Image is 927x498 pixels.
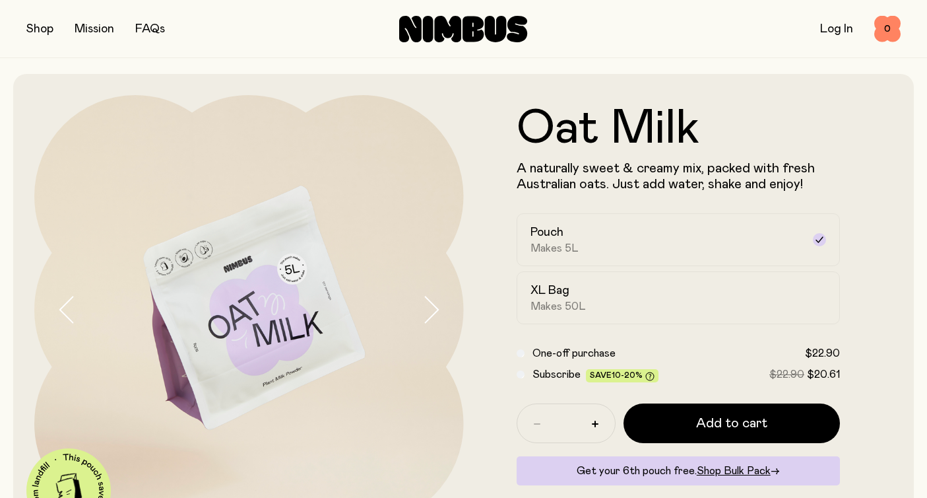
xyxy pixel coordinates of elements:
a: Shop Bulk Pack→ [697,466,780,476]
h2: XL Bag [530,283,569,299]
span: Makes 50L [530,300,586,313]
a: FAQs [135,23,165,35]
p: A naturally sweet & creamy mix, packed with fresh Australian oats. Just add water, shake and enjoy! [517,160,841,192]
a: Mission [75,23,114,35]
span: Save [590,371,655,381]
span: Shop Bulk Pack [697,466,771,476]
h1: Oat Milk [517,105,841,153]
span: $22.90 [805,348,840,359]
span: 10-20% [612,371,643,379]
button: 0 [874,16,901,42]
span: Add to cart [696,414,767,433]
a: Log In [820,23,853,35]
span: Subscribe [532,369,581,380]
span: Makes 5L [530,242,579,255]
span: $22.90 [769,369,804,380]
h2: Pouch [530,225,563,240]
button: Add to cart [623,404,841,443]
span: One-off purchase [532,348,616,359]
span: $20.61 [807,369,840,380]
div: Get your 6th pouch free. [517,456,841,485]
